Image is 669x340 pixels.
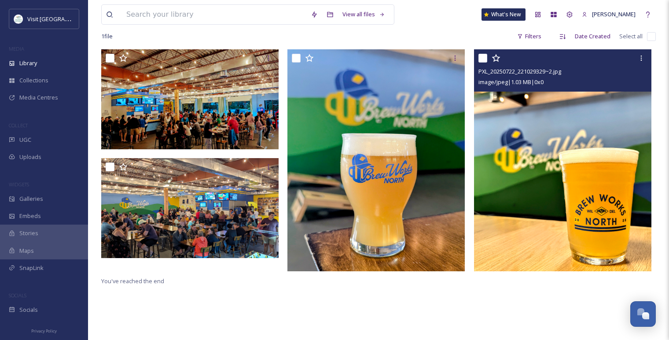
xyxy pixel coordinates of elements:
[19,136,31,144] span: UGC
[19,264,44,272] span: SnapLink
[338,6,390,23] a: View all files
[31,328,57,334] span: Privacy Policy
[19,306,38,314] span: Socials
[31,325,57,336] a: Privacy Policy
[19,212,41,220] span: Embeds
[19,153,41,161] span: Uploads
[9,292,26,299] span: SOCIALS
[478,78,544,86] span: image/jpeg | 1.03 MB | 0 x 0
[482,8,526,21] a: What's New
[101,49,279,149] img: PXL_20250628_002652703~2 (1).jpg
[287,49,465,271] img: PXL_20250905_194332670~2.jpg
[513,28,546,45] div: Filters
[27,15,96,23] span: Visit [GEOGRAPHIC_DATA]
[478,67,561,75] span: PXL_20250722_221029329~2.jpg
[19,195,43,203] span: Galleries
[474,49,651,271] img: PXL_20250722_221029329~2.jpg
[9,45,24,52] span: MEDIA
[101,277,164,285] span: You've reached the end
[19,76,48,85] span: Collections
[619,32,643,41] span: Select all
[101,32,113,41] span: 1 file
[630,301,656,327] button: Open Chat
[19,229,38,237] span: Stories
[19,247,34,255] span: Maps
[9,122,28,129] span: COLLECT
[592,10,636,18] span: [PERSON_NAME]
[101,158,279,258] img: PXL_20250628_000048918.jpg
[19,59,37,67] span: Library
[19,93,58,102] span: Media Centres
[570,28,615,45] div: Date Created
[9,181,29,188] span: WIDGETS
[577,6,640,23] a: [PERSON_NAME]
[14,15,23,23] img: download%20%281%29.jpeg
[122,5,306,24] input: Search your library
